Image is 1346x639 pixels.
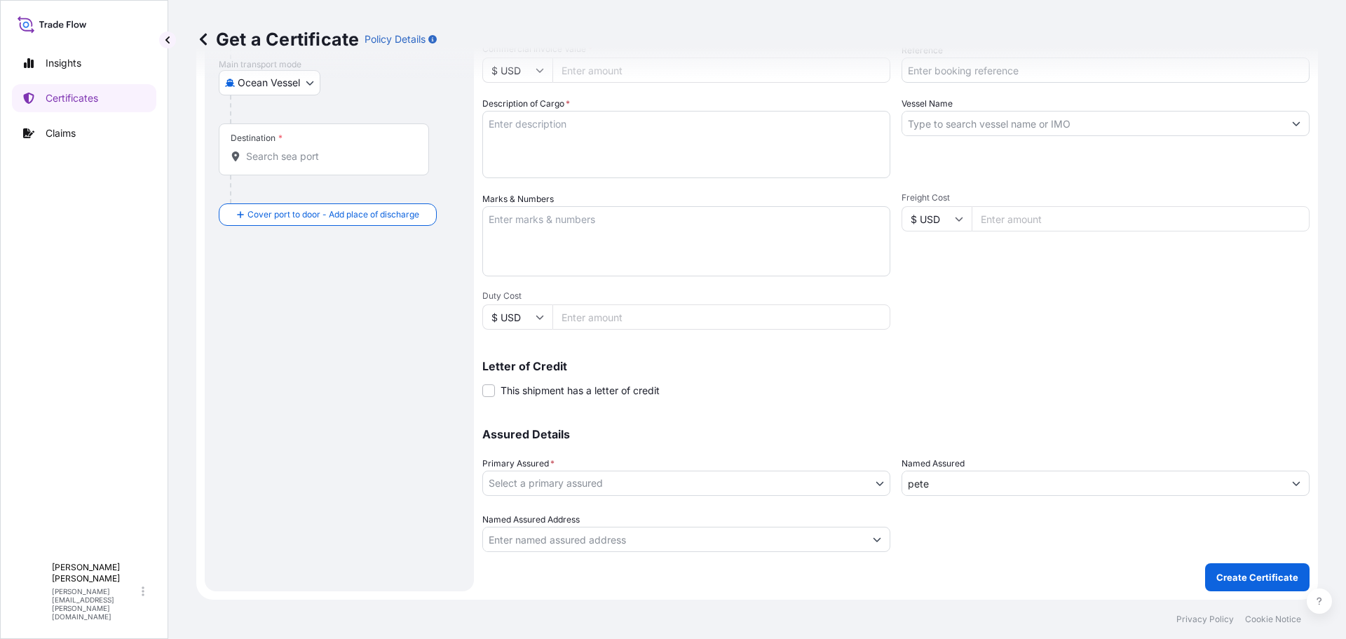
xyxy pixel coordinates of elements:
p: Certificates [46,91,98,105]
a: Privacy Policy [1176,614,1234,625]
input: Type to search vessel name or IMO [902,111,1284,136]
label: Marks & Numbers [482,192,554,206]
span: Ocean Vessel [238,76,300,90]
button: Show suggestions [1284,471,1309,496]
p: Claims [46,126,76,140]
p: Assured Details [482,429,1310,440]
p: Letter of Credit [482,361,1310,372]
p: [PERSON_NAME][EMAIL_ADDRESS][PERSON_NAME][DOMAIN_NAME] [52,587,139,621]
label: Named Assured [902,457,965,471]
button: Create Certificate [1205,563,1310,591]
p: Policy Details [365,32,426,46]
p: [PERSON_NAME] [PERSON_NAME] [52,562,139,584]
span: This shipment has a letter of credit [501,384,660,398]
label: Description of Cargo [482,97,570,111]
label: Named Assured Address [482,513,580,527]
span: Duty Cost [482,290,890,302]
button: Select transport [219,70,320,95]
button: Cover port to door - Add place of discharge [219,203,437,226]
span: Cover port to door - Add place of discharge [247,208,419,222]
p: Get a Certificate [196,28,359,51]
span: Primary Assured [482,457,555,471]
a: Claims [12,119,156,147]
p: Insights [46,56,81,70]
a: Cookie Notice [1245,614,1301,625]
label: Vessel Name [902,97,953,111]
button: Show suggestions [864,527,890,552]
input: Enter amount [552,304,890,330]
span: B [28,584,36,598]
span: Select a primary assured [489,476,603,490]
input: Enter amount [972,206,1310,231]
input: Assured Name [902,471,1284,496]
input: Destination [246,149,412,163]
button: Show suggestions [1284,111,1309,136]
a: Insights [12,49,156,77]
button: Select a primary assured [482,471,890,496]
a: Certificates [12,84,156,112]
input: Named Assured Address [483,527,864,552]
p: Create Certificate [1216,570,1298,584]
span: Freight Cost [902,192,1310,203]
div: Destination [231,133,283,144]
